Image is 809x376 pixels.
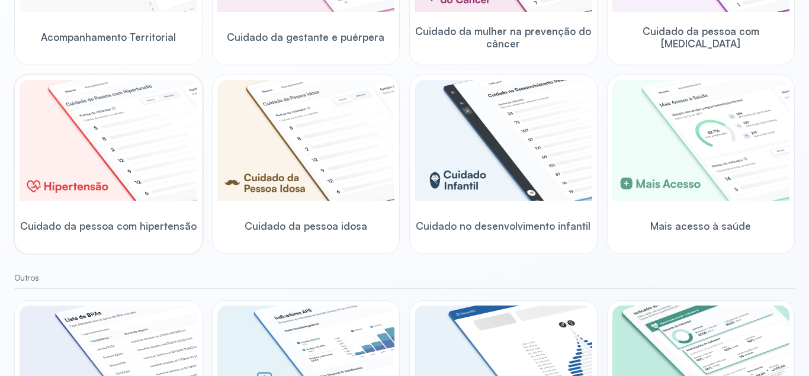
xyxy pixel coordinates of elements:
span: Cuidado da gestante e puérpera [227,31,384,43]
img: child-development.png [415,80,592,201]
span: Cuidado da mulher na prevenção do câncer [415,25,592,50]
span: Cuidado da pessoa idosa [245,220,367,232]
span: Cuidado da pessoa com hipertensão [20,220,197,232]
img: healthcare-greater-access.png [612,80,790,201]
span: Cuidado da pessoa com [MEDICAL_DATA] [612,25,790,50]
span: Mais acesso à saúde [650,220,751,232]
span: Acompanhamento Territorial [41,31,176,43]
img: elderly.png [217,80,395,201]
span: Cuidado no desenvolvimento infantil [416,220,590,232]
small: Outros [14,273,795,283]
img: hypertension.png [20,80,197,201]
